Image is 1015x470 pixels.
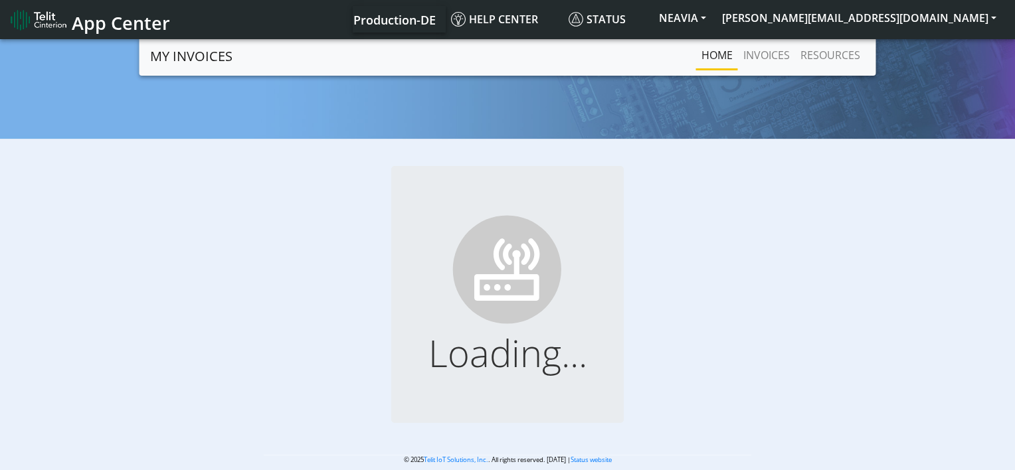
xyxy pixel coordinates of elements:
[451,12,466,27] img: knowledge.svg
[11,5,168,34] a: App Center
[696,42,738,68] a: Home
[150,43,232,70] a: MY INVOICES
[451,12,538,27] span: Help center
[795,42,866,68] a: RESOURCES
[72,11,170,35] span: App Center
[563,6,651,33] a: Status
[446,6,563,33] a: Help center
[424,455,488,464] a: Telit IoT Solutions, Inc.
[446,208,569,331] img: ...
[11,9,66,31] img: logo-telit-cinterion-gw-new.png
[569,12,626,27] span: Status
[714,6,1004,30] button: [PERSON_NAME][EMAIL_ADDRESS][DOMAIN_NAME]
[264,455,751,465] p: © 2025 . All rights reserved. [DATE] |
[353,12,436,28] span: Production-DE
[571,455,612,464] a: Status website
[413,331,602,375] h1: Loading...
[353,6,435,33] a: Your current platform instance
[569,12,583,27] img: status.svg
[738,42,795,68] a: INVOICES
[651,6,714,30] button: NEAVIA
